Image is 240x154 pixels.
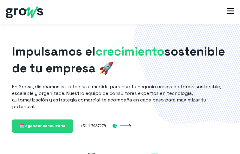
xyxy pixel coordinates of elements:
a: 🗓️ Agendar consultoría [12,119,73,132]
span: crecimiento [95,44,164,59]
img: grows - hubspot [6,6,43,18]
h1: Impulsamos el sostenible de tu empresa 🚀 [12,43,228,77]
img: Perú +51 1 7087279 [80,123,117,128]
p: En Grows, diseñamos estrategias a medida para que tu negocio crezca de forma sostenible, escalabl... [12,83,228,110]
span: 🗓️ Agendar consultoría [19,123,66,128]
